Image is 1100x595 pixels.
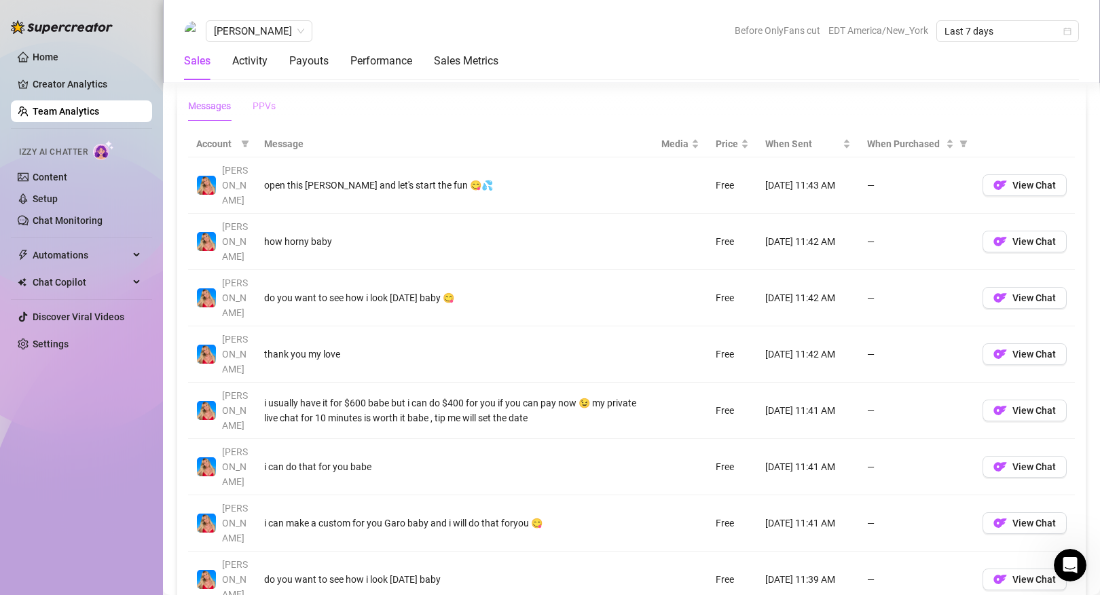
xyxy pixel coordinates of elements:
div: Performance [350,53,412,69]
span: View Chat [1012,292,1056,303]
img: AI Chatter [93,140,114,160]
a: OFView Chat [983,465,1067,476]
div: how horny baby [264,234,645,249]
th: Price [708,131,757,157]
td: Free [708,439,757,495]
td: [DATE] 11:43 AM [757,157,859,214]
td: — [859,495,974,552]
button: OFView Chat [983,569,1067,590]
a: Home [33,52,58,62]
td: — [859,157,974,214]
span: filter [241,140,249,148]
span: filter [959,140,968,148]
a: OFView Chat [983,521,1067,532]
span: [PERSON_NAME] [222,277,248,318]
td: [DATE] 11:42 AM [757,214,859,270]
span: Chat Copilot [33,271,129,293]
span: [PERSON_NAME] [222,503,248,543]
span: [PERSON_NAME] [222,446,248,487]
span: filter [238,134,252,154]
a: OFView Chat [983,408,1067,419]
button: OFView Chat [983,400,1067,421]
div: i can do that for you babe [264,459,645,474]
img: Ashley [197,457,216,476]
td: — [859,270,974,326]
div: i can make a custom for you Garo baby and i will do that foryou 😋 [264,516,645,531]
span: Before OnlyFans cut [735,20,820,41]
span: Izzy AI Chatter [19,146,88,159]
img: OF [993,235,1007,248]
td: Free [708,270,757,326]
img: OF [993,516,1007,530]
span: thunderbolt [18,250,29,261]
img: Ashley [197,232,216,251]
td: — [859,326,974,383]
img: logo-BBDzfeDw.svg [11,20,113,34]
th: Message [256,131,653,157]
td: — [859,383,974,439]
button: OFView Chat [983,231,1067,252]
img: Ashley [197,401,216,420]
div: do you want to see how i look [DATE] baby 😋 [264,290,645,305]
a: Settings [33,339,69,349]
a: OFView Chat [983,296,1067,307]
div: i usually have it for $600 babe but i can do $400 for you if you can pay now 😉 my private live ch... [264,396,645,425]
button: OFView Chat [983,343,1067,365]
td: [DATE] 11:41 AM [757,495,859,552]
td: — [859,214,974,270]
span: Price [716,136,738,151]
img: Ashley [197,514,216,533]
img: OF [993,291,1007,305]
span: View Chat [1012,180,1056,191]
span: Last 7 days [945,21,1071,41]
span: [PERSON_NAME] [222,165,248,206]
img: OF [993,573,1007,586]
td: — [859,439,974,495]
span: Account [196,136,236,151]
span: When Sent [765,136,840,151]
img: Ashley [197,570,216,589]
div: Sales [184,53,210,69]
img: OF [993,347,1007,361]
a: Creator Analytics [33,73,141,95]
div: thank you my love [264,347,645,362]
span: calendar [1063,27,1071,35]
img: OF [993,178,1007,192]
div: Messages [188,98,231,113]
span: Automations [33,244,129,266]
a: OFView Chat [983,239,1067,250]
iframe: Intercom live chat [1054,549,1086,581]
img: OF [993,404,1007,417]
td: [DATE] 11:42 AM [757,326,859,383]
td: [DATE] 11:42 AM [757,270,859,326]
img: Ashley [197,176,216,195]
td: Free [708,157,757,214]
span: filter [957,134,970,154]
span: [PERSON_NAME] [222,221,248,262]
img: Ashley [197,345,216,364]
span: When Purchased [867,136,943,151]
td: Free [708,214,757,270]
th: When Sent [757,131,859,157]
span: View Chat [1012,461,1056,472]
td: Free [708,326,757,383]
button: OFView Chat [983,287,1067,309]
div: Activity [232,53,268,69]
th: Media [653,131,708,157]
td: Free [708,383,757,439]
a: Chat Monitoring [33,215,103,226]
button: OFView Chat [983,456,1067,478]
button: OFView Chat [983,174,1067,196]
span: View Chat [1012,518,1056,529]
a: Team Analytics [33,106,99,117]
a: OFView Chat [983,352,1067,363]
span: View Chat [1012,574,1056,585]
button: OFView Chat [983,512,1067,534]
a: Setup [33,193,58,204]
div: Sales Metrics [434,53,498,69]
span: [PERSON_NAME] [222,390,248,431]
a: OFView Chat [983,183,1067,194]
span: [PERSON_NAME] [222,334,248,375]
span: View Chat [1012,236,1056,247]
div: Payouts [289,53,329,69]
